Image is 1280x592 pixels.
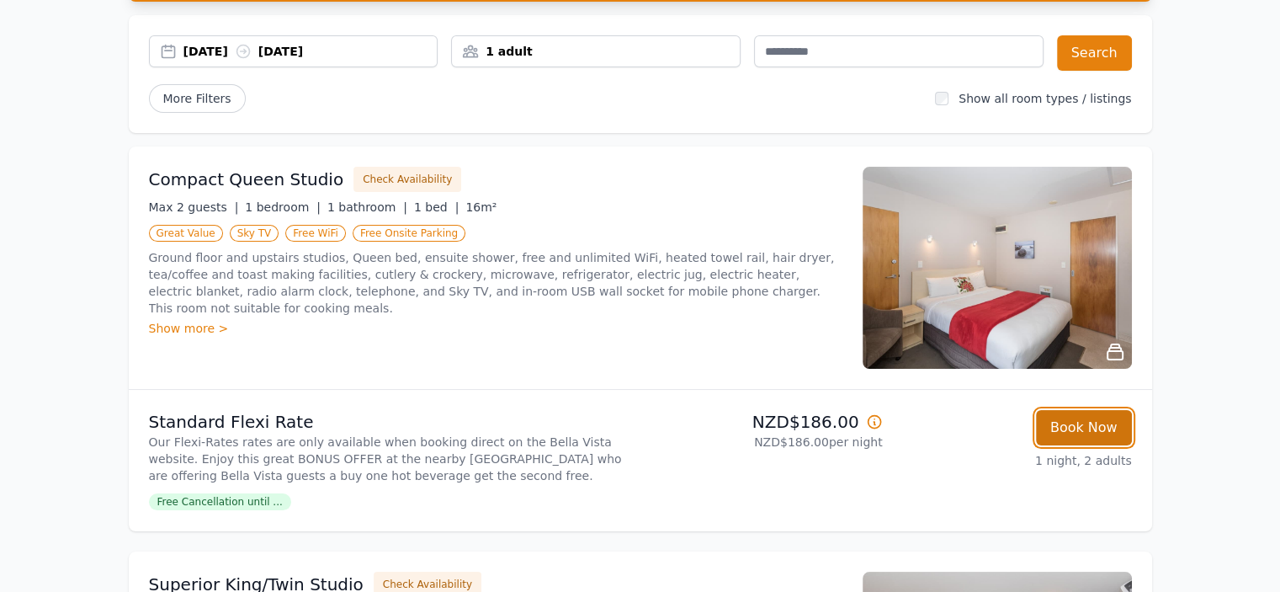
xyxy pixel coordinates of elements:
span: 16m² [465,200,497,214]
button: Check Availability [353,167,461,192]
p: Our Flexi-Rates rates are only available when booking direct on the Bella Vista website. Enjoy th... [149,434,634,484]
span: 1 bed | [414,200,459,214]
span: More Filters [149,84,246,113]
span: Free Onsite Parking [353,225,465,242]
p: NZD$186.00 per night [647,434,883,451]
span: Max 2 guests | [149,200,239,214]
div: [DATE] [DATE] [183,43,438,60]
p: Ground floor and upstairs studios, Queen bed, ensuite shower, free and unlimited WiFi, heated tow... [149,249,842,317]
span: 1 bedroom | [245,200,321,214]
button: Search [1057,35,1132,71]
p: Standard Flexi Rate [149,410,634,434]
p: NZD$186.00 [647,410,883,434]
h3: Compact Queen Studio [149,168,344,191]
button: Book Now [1036,410,1132,445]
label: Show all room types / listings [959,92,1131,105]
span: Free Cancellation until ... [149,493,291,510]
span: Great Value [149,225,223,242]
div: Show more > [149,320,842,337]
span: 1 bathroom | [327,200,407,214]
span: Free WiFi [285,225,346,242]
span: Sky TV [230,225,279,242]
div: 1 adult [452,43,740,60]
p: 1 night, 2 adults [896,452,1132,469]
